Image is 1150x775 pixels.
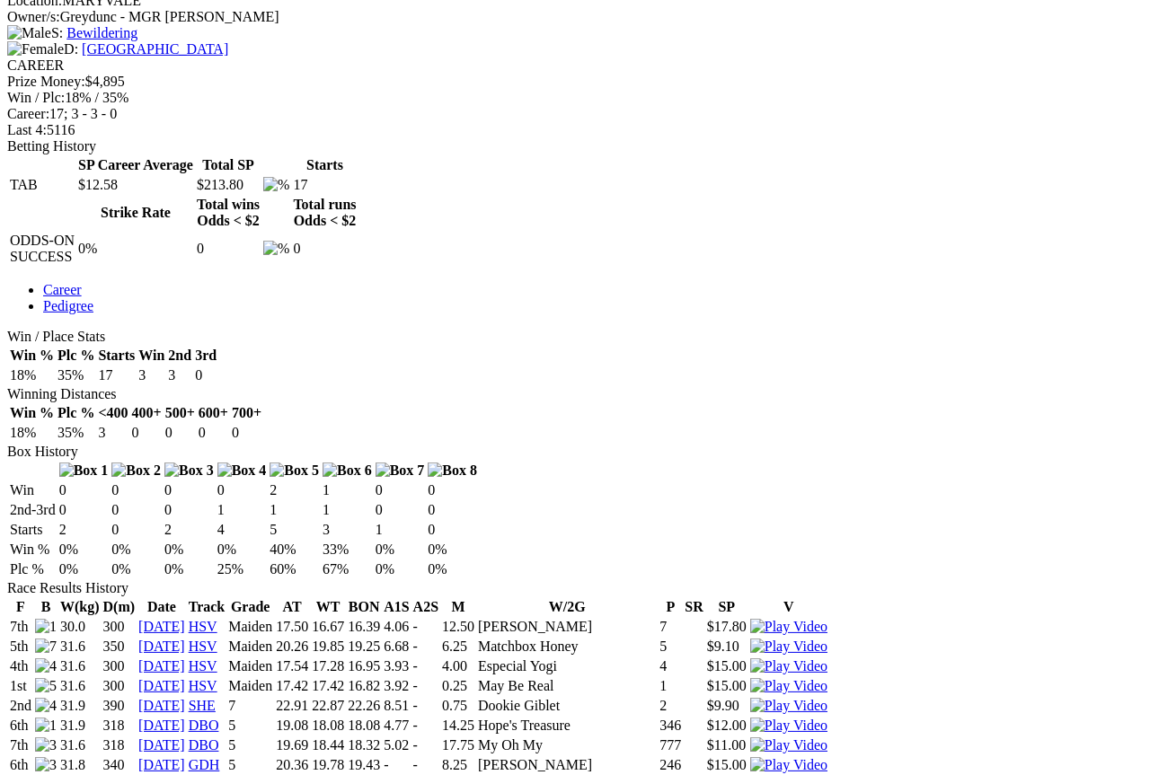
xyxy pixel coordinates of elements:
[7,580,1143,596] div: Race Results History
[412,756,439,774] td: -
[7,90,1143,106] div: 18% / 35%
[102,618,137,636] td: 300
[102,756,137,774] td: 340
[427,521,478,539] td: 0
[111,541,162,559] td: 0%
[441,618,475,636] td: 12.50
[9,756,32,774] td: 6th
[375,501,426,519] td: 0
[275,756,309,774] td: 20.36
[292,232,357,266] td: 0
[375,541,426,559] td: 0%
[57,366,95,384] td: 35%
[35,619,57,635] img: 1
[347,717,381,735] td: 18.08
[102,736,137,754] td: 318
[58,501,110,519] td: 0
[659,717,682,735] td: 346
[57,347,95,365] th: Plc %
[97,366,136,384] td: 17
[196,196,261,230] th: Total wins Odds < $2
[323,462,372,479] img: Box 6
[706,618,747,636] td: $17.80
[322,541,373,559] td: 33%
[347,638,381,656] td: 19.25
[441,638,475,656] td: 6.25
[217,541,268,559] td: 0%
[9,176,75,194] td: TAB
[227,677,273,695] td: Maiden
[750,678,827,694] img: Play Video
[189,718,219,733] a: DBO
[383,697,410,715] td: 8.51
[188,598,226,616] th: Track
[428,462,477,479] img: Box 8
[684,598,703,616] th: SR
[322,501,373,519] td: 1
[322,560,373,578] td: 67%
[59,462,109,479] img: Box 1
[311,618,345,636] td: 16.67
[750,757,827,773] img: Play Video
[35,698,57,714] img: 4
[750,638,827,654] a: Watch Replay on Watchdog
[111,521,162,539] td: 0
[9,638,32,656] td: 5th
[706,638,747,656] td: $9.10
[275,717,309,735] td: 19.08
[9,618,32,636] td: 7th
[227,717,273,735] td: 5
[34,598,57,616] th: B
[231,404,262,422] th: 700+
[111,560,162,578] td: 0%
[750,737,827,753] a: View replay
[383,717,410,735] td: 4.77
[706,677,747,695] td: $15.00
[477,756,657,774] td: [PERSON_NAME]
[9,560,57,578] td: Plc %
[189,658,217,674] a: HSV
[347,657,381,675] td: 16.95
[269,481,320,499] td: 2
[217,501,268,519] td: 1
[97,404,128,422] th: <400
[138,678,185,693] a: [DATE]
[275,638,309,656] td: 20.26
[275,657,309,675] td: 17.54
[477,618,657,636] td: [PERSON_NAME]
[59,717,101,735] td: 31.9
[347,618,381,636] td: 16.39
[7,106,49,121] span: Career:
[659,598,682,616] th: P
[275,598,309,616] th: AT
[167,347,192,365] th: 2nd
[7,122,47,137] span: Last 4:
[275,677,309,695] td: 17.42
[412,717,439,735] td: -
[9,232,75,266] td: ODDS-ON SUCCESS
[217,481,268,499] td: 0
[477,598,657,616] th: W/2G
[750,619,827,634] a: Watch Replay on Watchdog
[441,756,475,774] td: 8.25
[189,678,217,693] a: HSV
[7,9,1143,25] div: Greydunc - MGR [PERSON_NAME]
[189,737,219,753] a: DBO
[198,404,229,422] th: 600+
[427,501,478,519] td: 0
[196,232,261,266] td: 0
[9,677,32,695] td: 1st
[412,657,439,675] td: -
[269,541,320,559] td: 40%
[77,196,194,230] th: Strike Rate
[383,638,410,656] td: 6.68
[102,697,137,715] td: 390
[275,618,309,636] td: 17.50
[383,598,410,616] th: A1S
[427,541,478,559] td: 0%
[97,347,136,365] th: Starts
[196,156,261,174] th: Total SP
[311,756,345,774] td: 19.78
[198,424,229,442] td: 0
[659,657,682,675] td: 4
